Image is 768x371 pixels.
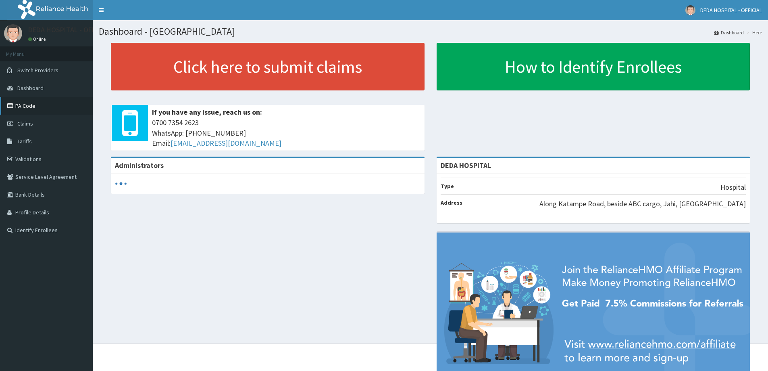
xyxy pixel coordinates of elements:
[17,138,32,145] span: Tariffs
[17,67,58,74] span: Switch Providers
[152,117,420,149] span: 0700 7354 2623 WhatsApp: [PHONE_NUMBER] Email:
[111,43,425,90] a: Click here to submit claims
[115,178,127,190] svg: audio-loading
[745,29,762,36] li: Here
[115,161,164,170] b: Administrators
[171,138,281,148] a: [EMAIL_ADDRESS][DOMAIN_NAME]
[152,107,262,117] b: If you have any issue, reach us on:
[720,182,746,193] p: Hospital
[685,5,695,15] img: User Image
[700,6,762,14] span: DEDA HOSPITAL - OFFICIAL
[437,43,750,90] a: How to Identify Enrollees
[441,182,454,190] b: Type
[539,199,746,209] p: Along Katampe Road, beside ABC cargo, Jahi, [GEOGRAPHIC_DATA]
[17,84,44,92] span: Dashboard
[99,26,762,37] h1: Dashboard - [GEOGRAPHIC_DATA]
[28,36,48,42] a: Online
[4,24,22,42] img: User Image
[441,161,491,170] strong: DEDA HOSPITAL
[441,199,462,206] b: Address
[714,29,744,36] a: Dashboard
[17,120,33,127] span: Claims
[28,26,111,34] p: DEDA HOSPITAL - OFFICIAL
